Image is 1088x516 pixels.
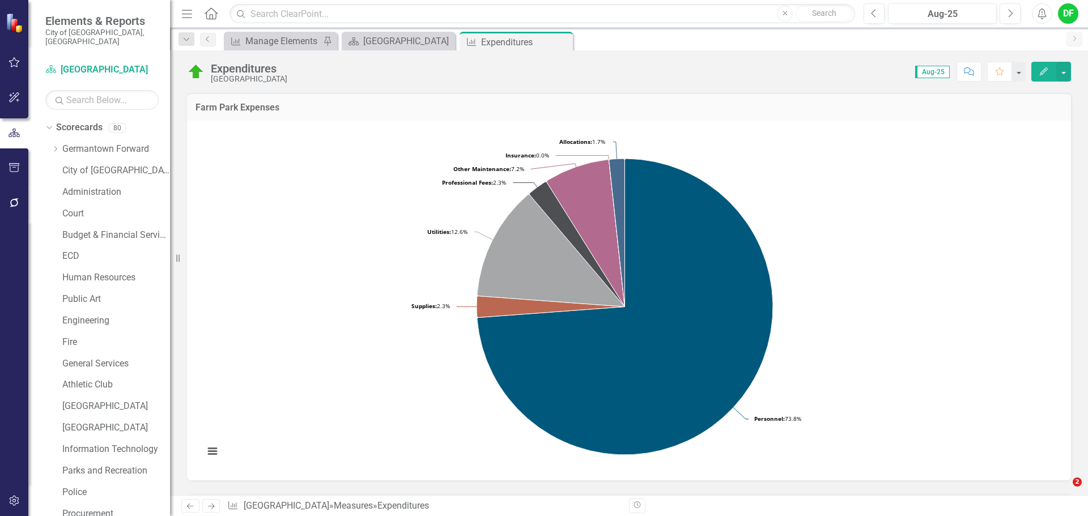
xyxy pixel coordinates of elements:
[1073,477,1082,487] span: 2
[62,207,170,220] a: Court
[56,121,103,134] a: Scorecards
[45,28,159,46] small: City of [GEOGRAPHIC_DATA], [GEOGRAPHIC_DATA]
[211,75,287,83] div: [GEOGRAPHIC_DATA]
[796,6,852,22] button: Search
[62,293,170,306] a: Public Art
[62,250,170,263] a: ECD
[363,34,452,48] div: [GEOGRAPHIC_DATA]
[205,443,220,459] button: View chart menu, Chart
[547,159,625,306] path: Other Maintenance, 1,460.
[334,500,373,511] a: Measures
[812,8,836,18] span: Search
[62,357,170,370] a: General Services
[62,336,170,349] a: Fire
[108,123,126,133] div: 80
[229,4,855,24] input: Search ClearPoint...
[505,151,549,159] text: 0.0%
[609,159,625,306] path: Allocations, 348.
[62,314,170,327] a: Engineering
[227,34,320,48] a: Manage Elements
[411,302,437,310] tspan: Supplies:
[453,165,524,173] text: 7.2%
[62,229,170,242] a: Budget & Financial Services
[6,13,25,33] img: ClearPoint Strategy
[754,415,801,423] text: 73.8%
[1058,3,1078,24] button: DF
[505,151,536,159] tspan: Insurance:
[477,194,625,306] path: Utilities, 2,560.
[198,129,1060,469] div: Chart. Highcharts interactive chart.
[1049,477,1077,505] iframe: Intercom live chat
[411,302,450,310] text: 2.3%
[45,90,159,110] input: Search Below...
[442,178,493,186] tspan: Professional Fees:
[227,500,620,513] div: » »
[62,186,170,199] a: Administration
[442,178,506,186] text: 2.3%
[559,138,605,146] text: 1.7%
[62,464,170,477] a: Parks and Recreation
[477,296,625,317] path: Supplies, 474.
[609,159,624,306] path: Insurance, 0.
[62,400,170,413] a: [GEOGRAPHIC_DATA]
[211,62,287,75] div: Expenditures
[345,34,452,48] a: [GEOGRAPHIC_DATA]
[245,34,320,48] div: Manage Elements
[427,228,467,236] text: 12.6%
[453,165,511,173] tspan: Other Maintenance:
[187,63,205,81] img: On Target
[754,415,785,423] tspan: Personnel:
[62,143,170,156] a: Germantown Forward
[62,271,170,284] a: Human Resources
[45,63,159,76] a: [GEOGRAPHIC_DATA]
[481,35,570,49] div: Expenditures
[62,378,170,391] a: Athletic Club
[62,421,170,434] a: [GEOGRAPHIC_DATA]
[427,228,451,236] tspan: Utilities:
[915,66,950,78] span: Aug-25
[377,500,429,511] div: Expenditures
[888,3,997,24] button: Aug-25
[559,138,592,146] tspan: Allocations:
[195,103,1062,113] h3: Farm Park Expenses
[244,500,329,511] a: [GEOGRAPHIC_DATA]
[198,129,1051,469] svg: Interactive chart
[477,159,773,455] path: Personnel, 14,983.
[62,486,170,499] a: Police
[62,443,170,456] a: Information Technology
[529,182,624,306] path: Professional Fees, 468.
[45,14,159,28] span: Elements & Reports
[892,7,993,21] div: Aug-25
[62,164,170,177] a: City of [GEOGRAPHIC_DATA]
